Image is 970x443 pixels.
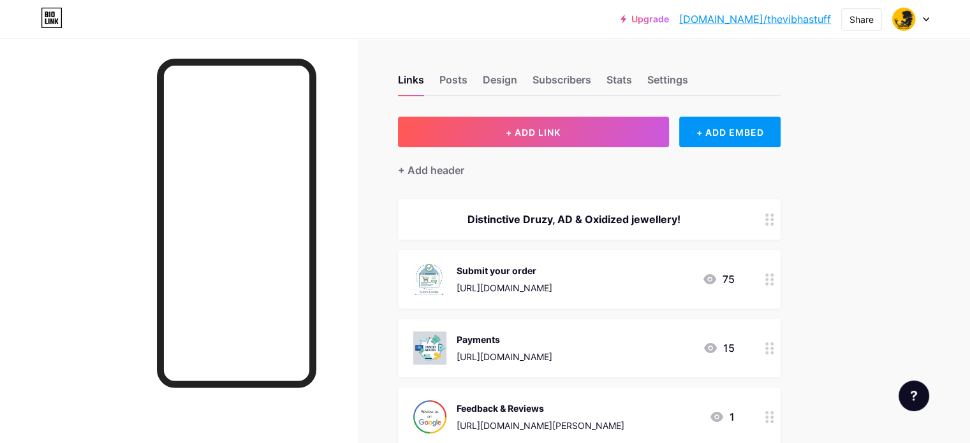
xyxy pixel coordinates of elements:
div: Payments [457,333,552,346]
button: + ADD LINK [398,117,669,147]
div: + Add header [398,163,464,178]
div: [URL][DOMAIN_NAME][PERSON_NAME] [457,419,624,432]
div: Settings [647,72,688,95]
span: + ADD LINK [506,127,561,138]
div: Submit your order [457,264,552,277]
div: Posts [439,72,467,95]
a: Upgrade [621,14,669,24]
div: Stats [606,72,632,95]
div: 15 [703,340,735,356]
img: Payments [413,331,446,365]
div: Distinctive Druzy, AD & Oxidized jewellery! [413,212,735,227]
div: [URL][DOMAIN_NAME] [457,350,552,363]
img: Feedback & Reviews [413,400,446,433]
div: Subscribers [533,72,591,95]
div: Share [849,13,874,26]
div: Feedback & Reviews [457,402,624,415]
img: thevibhastuff [892,7,916,31]
div: + ADD EMBED [679,117,781,147]
div: Design [483,72,517,95]
div: [URL][DOMAIN_NAME] [457,281,552,294]
div: Links [398,72,424,95]
div: 1 [709,409,735,425]
div: 75 [702,272,735,287]
img: Submit your order [413,263,446,296]
a: [DOMAIN_NAME]/thevibhastuff [679,11,831,27]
